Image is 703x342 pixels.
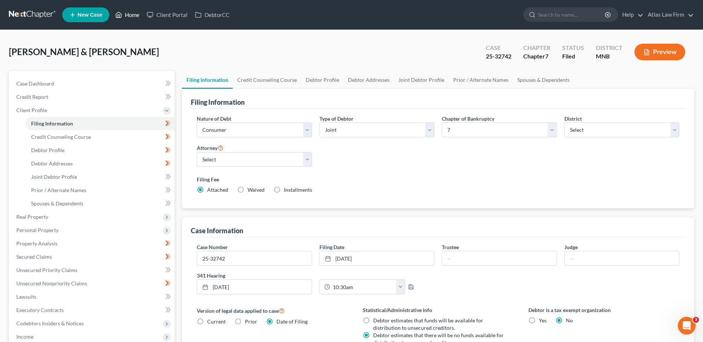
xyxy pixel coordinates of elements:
[16,333,33,340] span: Income
[678,317,696,335] iframe: Intercom live chat
[191,226,243,235] div: Case Information
[25,117,175,130] a: Filing Information
[143,8,191,21] a: Client Portal
[197,306,348,315] label: Version of legal data applied to case
[16,294,36,300] span: Lawsuits
[319,243,344,251] label: Filing Date
[10,304,175,317] a: Executory Contracts
[596,44,623,52] div: District
[191,8,233,21] a: DebtorCC
[25,130,175,144] a: Credit Counseling Course
[284,187,312,193] span: Installments
[207,318,226,325] span: Current
[523,44,550,52] div: Chapter
[10,90,175,104] a: Credit Report
[16,280,87,286] span: Unsecured Nonpriority Claims
[197,115,231,123] label: Nature of Debt
[16,320,84,326] span: Codebtors Insiders & Notices
[442,251,556,265] input: --
[191,98,245,107] div: Filing Information
[16,214,48,220] span: Real Property
[10,237,175,250] a: Property Analysis
[565,251,679,265] input: --
[9,46,159,57] span: [PERSON_NAME] & [PERSON_NAME]
[528,306,679,314] label: Debtor is a tax exempt organization
[31,174,77,180] span: Joint Debtor Profile
[31,134,91,140] span: Credit Counseling Course
[619,8,643,21] a: Help
[248,187,265,193] span: Waived
[10,264,175,277] a: Unsecured Priority Claims
[16,307,64,313] span: Executory Contracts
[562,52,584,61] div: Filed
[182,71,233,89] a: Filing Information
[193,272,438,279] label: 341 Hearing
[545,53,548,60] span: 7
[112,8,143,21] a: Home
[31,200,83,207] span: Spouses & Dependents
[539,317,547,323] span: Yes
[31,187,86,193] span: Prior / Alternate Names
[25,144,175,157] a: Debtor Profile
[442,243,459,251] label: Trustee
[31,147,64,153] span: Debtor Profile
[566,317,573,323] span: No
[10,250,175,264] a: Secured Claims
[301,71,344,89] a: Debtor Profile
[564,115,582,123] label: District
[442,115,494,123] label: Chapter of Bankruptcy
[16,227,59,233] span: Personal Property
[25,197,175,210] a: Spouses & Dependents
[693,317,699,323] span: 3
[25,170,175,184] a: Joint Debtor Profile
[394,71,449,89] a: Joint Debtor Profile
[16,254,52,260] span: Secured Claims
[538,8,606,21] input: Search by name...
[197,175,679,183] label: Filing Fee
[31,120,73,127] span: Filing Information
[523,52,550,61] div: Chapter
[634,44,685,60] button: Preview
[16,80,54,87] span: Case Dashboard
[330,280,397,294] input: -- : --
[449,71,513,89] a: Prior / Alternate Names
[344,71,394,89] a: Debtor Addresses
[197,251,311,265] input: Enter case number...
[373,317,483,331] span: Debtor estimates that funds will be available for distribution to unsecured creditors.
[363,306,514,314] label: Statistical/Administrative Info
[197,243,228,251] label: Case Number
[486,52,511,61] div: 25-32742
[25,184,175,197] a: Prior / Alternate Names
[513,71,574,89] a: Spouses & Dependents
[562,44,584,52] div: Status
[25,157,175,170] a: Debtor Addresses
[319,115,354,123] label: Type of Debtor
[77,12,102,18] span: New Case
[16,240,57,247] span: Property Analysis
[245,318,257,325] span: Prior
[16,107,47,113] span: Client Profile
[16,94,48,100] span: Credit Report
[31,160,73,167] span: Debtor Addresses
[197,280,311,294] a: [DATE]
[10,77,175,90] a: Case Dashboard
[197,143,223,152] label: Attorney
[10,277,175,290] a: Unsecured Nonpriority Claims
[10,290,175,304] a: Lawsuits
[596,52,623,61] div: MNB
[644,8,694,21] a: Atlas Law Firm
[16,267,77,273] span: Unsecured Priority Claims
[320,251,434,265] a: [DATE]
[564,243,578,251] label: Judge
[276,318,308,325] span: Date of Filing
[207,187,228,193] span: Attached
[486,44,511,52] div: Case
[233,71,301,89] a: Credit Counseling Course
